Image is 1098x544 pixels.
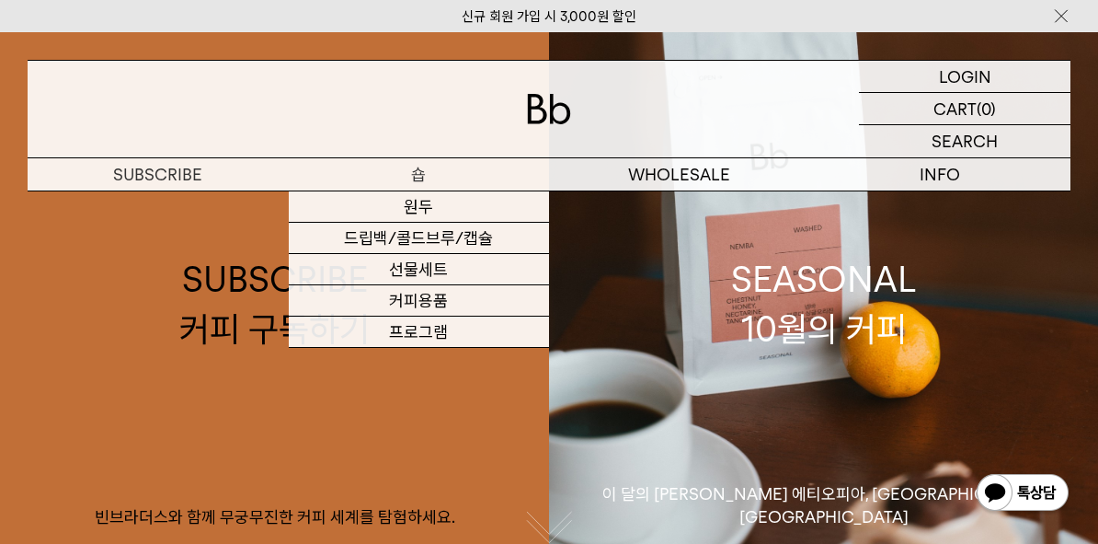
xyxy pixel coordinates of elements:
a: SUBSCRIBE [28,158,289,191]
p: INFO [810,158,1071,191]
p: WHOLESALE [549,158,810,191]
div: SUBSCRIBE 커피 구독하기 [179,255,370,353]
p: SEARCH [932,125,998,157]
a: 드립백/콜드브루/캡슐 [289,223,550,254]
a: 커피용품 [289,285,550,317]
a: 신규 회원 가입 시 3,000원 할인 [462,8,636,25]
p: (0) [977,93,996,124]
a: CART (0) [859,93,1070,125]
a: 숍 [289,158,550,191]
p: 이 달의 [PERSON_NAME] 에티오피아, [GEOGRAPHIC_DATA], [GEOGRAPHIC_DATA] [549,483,1098,528]
a: LOGIN [859,61,1070,93]
a: 프로그램 [289,317,550,348]
div: SEASONAL 10월의 커피 [731,255,917,353]
a: 원두 [289,191,550,223]
a: 선물세트 [289,254,550,285]
img: 로고 [527,94,571,124]
p: LOGIN [939,61,991,92]
img: 카카오톡 채널 1:1 채팅 버튼 [975,472,1070,516]
p: CART [933,93,977,124]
